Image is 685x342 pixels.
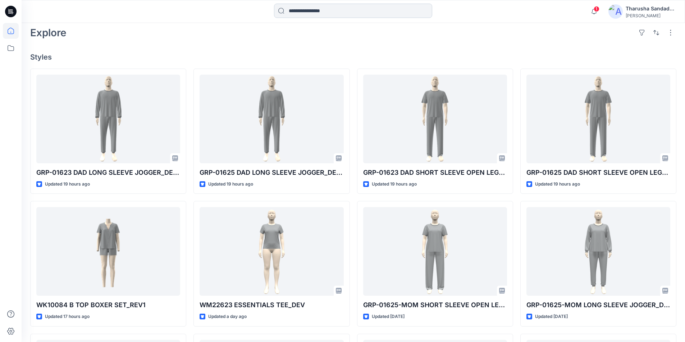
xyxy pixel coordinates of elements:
p: GRP-01625 DAD LONG SLEEVE JOGGER_DEVEL0PMENT [200,168,343,178]
a: GRP-01625 DAD LONG SLEEVE JOGGER_DEVEL0PMENT [200,75,343,163]
a: GRP-01625 DAD SHORT SLEEVE OPEN LEG_DEVELOPMENT [526,75,670,163]
a: WM22623 ESSENTIALS TEE_DEV [200,207,343,296]
p: Updated 19 hours ago [208,181,253,188]
p: GRP-01625 DAD SHORT SLEEVE OPEN LEG_DEVELOPMENT [526,168,670,178]
p: WM22623 ESSENTIALS TEE_DEV [200,300,343,310]
p: WK10084 B TOP BOXER SET_REV1 [36,300,180,310]
p: Updated 17 hours ago [45,313,90,320]
p: GRP-01623 DAD SHORT SLEEVE OPEN LEG_DEVELOPMENT [363,168,507,178]
a: GRP-01623 DAD SHORT SLEEVE OPEN LEG_DEVELOPMENT [363,75,507,163]
p: Updated 19 hours ago [372,181,417,188]
h4: Styles [30,53,676,61]
span: 1 [594,6,599,12]
h2: Explore [30,27,67,38]
div: Tharusha Sandadeepa [626,4,676,13]
p: GRP-01625-MOM LONG SLEEVE JOGGER_DEV [526,300,670,310]
p: Updated [DATE] [535,313,568,320]
a: WK10084 B TOP BOXER SET_REV1 [36,207,180,296]
p: Updated [DATE] [372,313,405,320]
p: Updated 19 hours ago [45,181,90,188]
p: GRP-01623 DAD LONG SLEEVE JOGGER_DEVEL0PMENT [36,168,180,178]
a: GRP-01625-MOM LONG SLEEVE JOGGER_DEV [526,207,670,296]
a: GRP-01623 DAD LONG SLEEVE JOGGER_DEVEL0PMENT [36,75,180,163]
div: [PERSON_NAME] [626,13,676,18]
p: Updated 19 hours ago [535,181,580,188]
img: avatar [608,4,623,19]
p: Updated a day ago [208,313,247,320]
p: GRP-01625-MOM SHORT SLEEVE OPEN LEG_DEV [363,300,507,310]
a: GRP-01625-MOM SHORT SLEEVE OPEN LEG_DEV [363,207,507,296]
